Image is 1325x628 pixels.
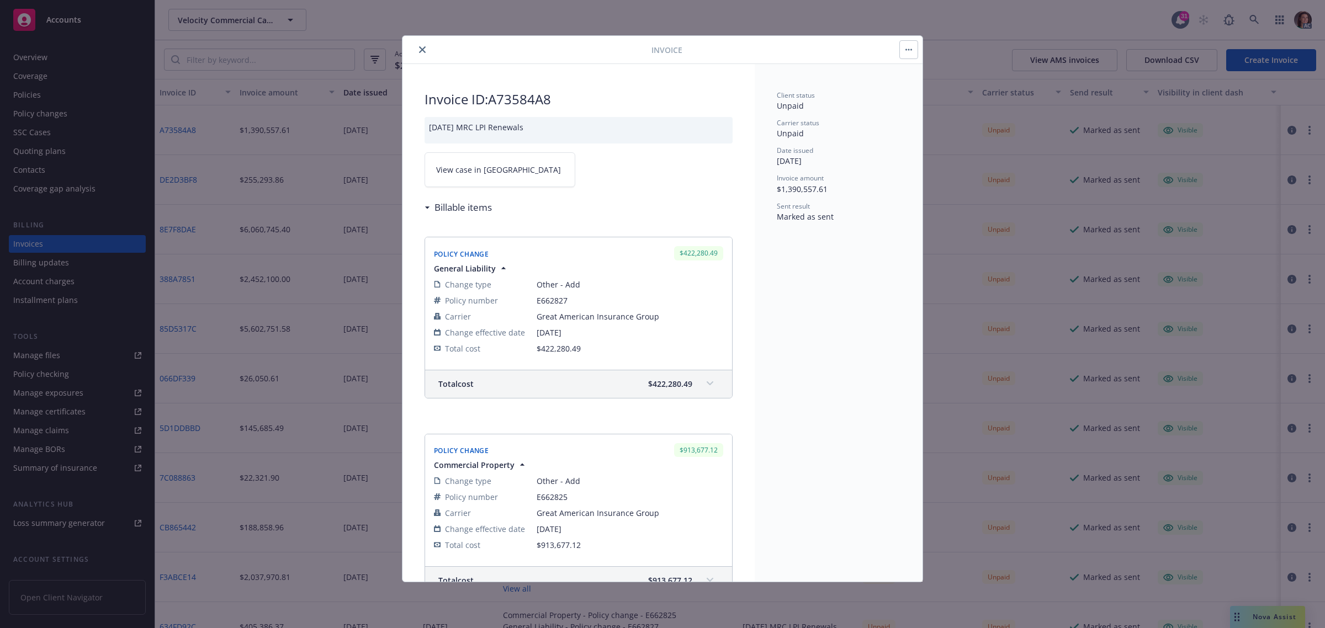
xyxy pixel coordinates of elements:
span: Invoice amount [777,173,824,183]
span: Total cost [445,539,480,551]
span: Total cost [438,574,474,586]
span: Sent result [777,201,810,211]
button: close [416,43,429,56]
span: Great American Insurance Group [537,311,723,322]
span: $422,280.49 [537,343,581,354]
span: Invoice [651,44,682,56]
a: View case in [GEOGRAPHIC_DATA] [425,152,575,187]
button: Commercial Property [434,459,528,471]
span: Policy number [445,295,498,306]
h2: Invoice ID: A73584A8 [425,91,733,108]
span: Marked as sent [777,211,834,222]
span: $913,677.12 [648,574,692,586]
div: $913,677.12 [674,443,723,457]
div: $422,280.49 [674,246,723,260]
span: Commercial Property [434,459,515,471]
span: Total cost [438,378,474,390]
span: Carrier [445,507,471,519]
span: Policy number [445,491,498,503]
span: [DATE] [537,523,723,535]
span: Great American Insurance Group [537,507,723,519]
span: $913,677.12 [537,540,581,550]
span: $1,390,557.61 [777,184,828,194]
button: General Liability [434,263,509,274]
span: Change effective date [445,523,525,535]
div: Billable items [425,200,492,215]
span: Unpaid [777,128,804,139]
span: Other - Add [537,279,723,290]
div: [DATE] MRC LPI Renewals [425,117,733,143]
span: $422,280.49 [648,378,692,390]
h3: Billable items [434,200,492,215]
span: Unpaid [777,100,804,111]
span: E662825 [537,491,723,503]
span: [DATE] [777,156,802,166]
span: Other - Add [537,475,723,487]
span: Policy Change [434,446,489,455]
div: Totalcost$913,677.12 [425,567,732,594]
span: General Liability [434,263,496,274]
div: Totalcost$422,280.49 [425,370,732,398]
span: Policy Change [434,249,489,259]
span: Total cost [445,343,480,354]
span: Carrier [445,311,471,322]
span: Change type [445,475,491,487]
span: Client status [777,91,815,100]
span: Change effective date [445,327,525,338]
span: Carrier status [777,118,819,127]
span: Change type [445,279,491,290]
span: View case in [GEOGRAPHIC_DATA] [436,164,561,175]
span: E662827 [537,295,723,306]
span: Date issued [777,146,813,155]
span: [DATE] [537,327,723,338]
